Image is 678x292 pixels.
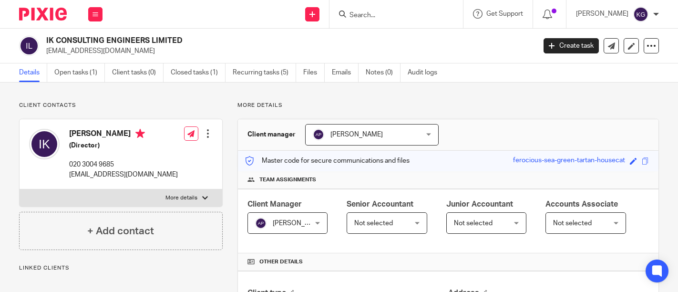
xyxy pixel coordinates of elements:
a: Emails [332,63,359,82]
p: 020 3004 9685 [69,160,178,169]
span: [PERSON_NAME] [330,131,383,138]
img: Pixie [19,8,67,21]
span: Accounts Associate [545,200,618,208]
i: Primary [135,129,145,138]
span: Team assignments [259,176,316,184]
p: Client contacts [19,102,223,109]
p: More details [165,194,197,202]
p: Master code for secure communications and files [245,156,410,166]
img: svg%3E [29,129,60,159]
a: Closed tasks (1) [171,63,226,82]
p: [PERSON_NAME] [576,9,628,19]
p: Linked clients [19,264,223,272]
div: ferocious-sea-green-tartan-housecat [513,156,625,167]
img: svg%3E [255,218,267,229]
span: Client Manager [247,200,302,208]
a: Client tasks (0) [112,63,164,82]
a: Audit logs [408,63,444,82]
h3: Client manager [247,130,296,139]
a: Open tasks (1) [54,63,105,82]
p: [EMAIL_ADDRESS][DOMAIN_NAME] [69,170,178,179]
span: Get Support [486,10,523,17]
a: Details [19,63,47,82]
span: Not selected [553,220,592,227]
span: Junior Accountant [446,200,513,208]
a: Files [303,63,325,82]
p: More details [237,102,659,109]
img: svg%3E [19,36,39,56]
a: Recurring tasks (5) [233,63,296,82]
p: [EMAIL_ADDRESS][DOMAIN_NAME] [46,46,529,56]
span: Senior Accountant [347,200,413,208]
h5: (Director) [69,141,178,150]
span: Not selected [354,220,393,227]
span: [PERSON_NAME] [273,220,325,227]
h2: IK CONSULTING ENGINEERS LIMITED [46,36,432,46]
h4: + Add contact [87,224,154,239]
span: Other details [259,258,303,266]
img: svg%3E [633,7,648,22]
a: Create task [544,38,599,53]
h4: [PERSON_NAME] [69,129,178,141]
input: Search [349,11,434,20]
img: svg%3E [313,129,324,140]
span: Not selected [454,220,493,227]
a: Notes (0) [366,63,401,82]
